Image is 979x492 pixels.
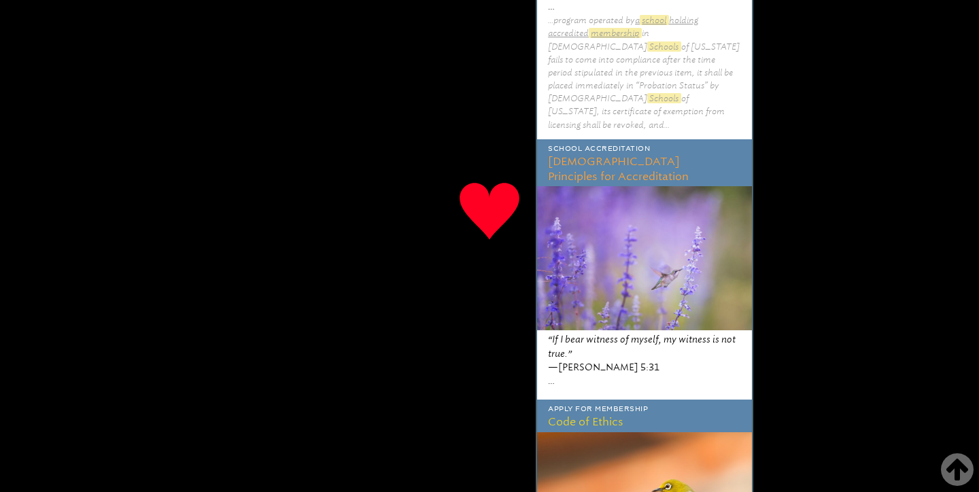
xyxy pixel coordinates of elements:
mark: membership [589,28,641,38]
mark: school [640,15,668,25]
p: … [548,374,741,388]
mark: Schools [647,41,681,52]
a: [DEMOGRAPHIC_DATA] Principles for Accreditation [548,154,741,333]
h3: Code of Ethics [537,415,752,432]
mark: Schools [647,93,681,103]
em: “If I bear witness of myself, my witness is not true.” [548,334,736,359]
img: lx_tn6r_haa-ray-hennessy_791_530_85_s_c1.jpg [537,186,752,330]
ins: a holding accredited [548,15,698,38]
p: —[PERSON_NAME] 5:31 [548,333,741,374]
p: School Accreditation [537,139,752,154]
p: …program operated by in [DEMOGRAPHIC_DATA] of [US_STATE] fails to come into compliance after the ... [548,14,741,131]
h3: [DEMOGRAPHIC_DATA] Principles for Accreditation [537,154,752,186]
p: Apply for Membership [537,400,752,415]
